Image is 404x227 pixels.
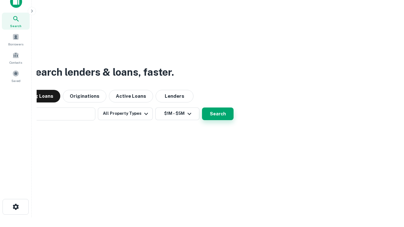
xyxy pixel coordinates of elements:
[109,90,153,102] button: Active Loans
[2,49,30,66] a: Contacts
[2,67,30,84] a: Saved
[2,31,30,48] a: Borrowers
[98,108,153,120] button: All Property Types
[29,65,174,80] h3: Search lenders & loans, faster.
[156,90,193,102] button: Lenders
[2,13,30,30] a: Search
[155,108,199,120] button: $1M - $5M
[10,23,21,28] span: Search
[372,177,404,207] iframe: Chat Widget
[63,90,106,102] button: Originations
[9,60,22,65] span: Contacts
[11,78,21,83] span: Saved
[202,108,234,120] button: Search
[8,42,23,47] span: Borrowers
